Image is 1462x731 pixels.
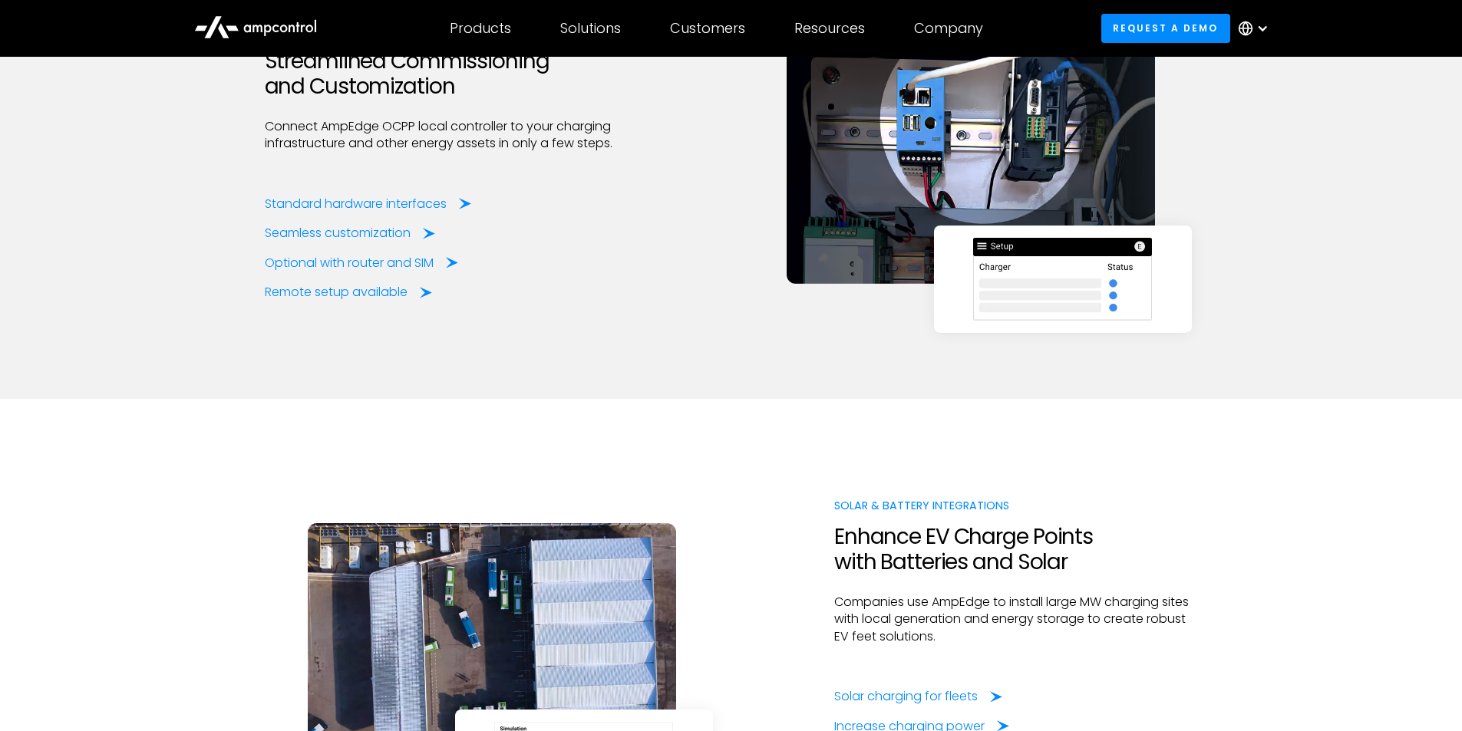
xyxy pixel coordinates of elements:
[794,20,865,37] div: Resources
[834,524,1198,575] h2: Enhance EV Charge Points with Batteries and Solar
[265,196,447,212] div: Standard hardware interfaces
[946,238,1180,321] img: Setup local controller with Ampcontrol
[834,688,978,705] div: Solar charging for fleets
[834,688,1002,705] a: Solar charging for fleets
[265,284,432,301] a: Remote setup available
[834,594,1198,645] p: Companies use AmpEdge to install large MW charging sites with local generation and energy storage...
[560,20,621,37] div: Solutions
[914,20,983,37] div: Company
[834,497,1198,514] div: Solar & Battery InteGrations
[450,20,511,37] div: Products
[265,118,629,153] p: Connect AmpEdge OCPP local controller to your charging infrastructure and other energy assets in ...
[265,225,411,242] div: Seamless customization
[787,38,1155,284] img: Ampcontrol EV Alert Management Systems
[265,48,629,100] h2: Streamlined Commissioning and Customization
[265,255,434,272] div: Optional with router and SIM
[1101,14,1230,42] a: Request a demo
[265,255,458,272] a: Optional with router and SIM
[265,225,435,242] a: Seamless customization
[670,20,745,37] div: Customers
[265,284,408,301] div: Remote setup available
[265,196,471,212] a: Standard hardware interfaces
